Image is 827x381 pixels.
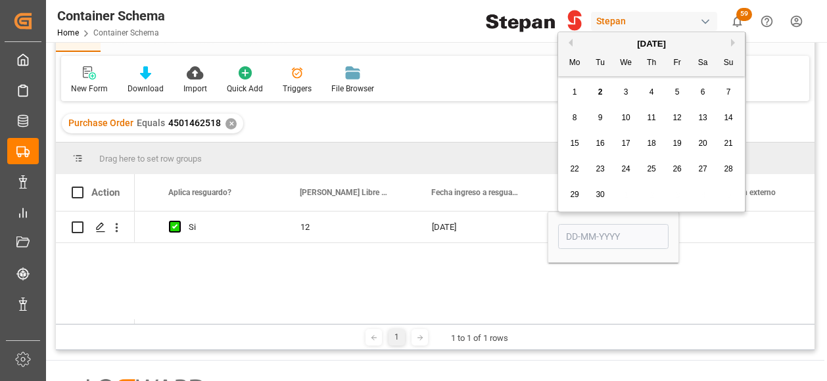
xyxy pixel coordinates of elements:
div: Choose Sunday, September 7th, 2025 [721,84,737,101]
div: New Form [71,83,108,95]
span: 30 [596,190,604,199]
div: Choose Sunday, September 14th, 2025 [721,110,737,126]
span: 28 [724,164,732,173]
span: 4501462518 [168,118,221,128]
span: 16 [596,139,604,148]
div: Choose Friday, September 26th, 2025 [669,161,686,177]
span: 5 [675,87,680,97]
span: 27 [698,164,707,173]
span: 59 [736,8,752,21]
div: We [618,55,634,72]
div: Choose Thursday, September 25th, 2025 [644,161,660,177]
div: Choose Sunday, September 28th, 2025 [721,161,737,177]
span: Purchase Order [68,118,133,128]
div: Choose Saturday, September 27th, 2025 [695,161,711,177]
div: Choose Monday, September 29th, 2025 [567,187,583,203]
div: Quick Add [227,83,263,95]
div: Fr [669,55,686,72]
div: Import [183,83,207,95]
button: Help Center [752,7,782,36]
span: Fecha ingreso a resguardo [431,188,519,197]
div: 1 to 1 of 1 rows [451,332,508,345]
div: Choose Tuesday, September 23rd, 2025 [592,161,609,177]
div: Choose Thursday, September 18th, 2025 [644,135,660,152]
div: [DATE] [558,37,745,51]
span: Equals [137,118,165,128]
button: Previous Month [565,39,573,47]
span: 1 [573,87,577,97]
input: DD-MM-YYYY [558,224,669,249]
div: Choose Tuesday, September 30th, 2025 [592,187,609,203]
span: Aplica resguardo? [168,188,231,197]
div: Si [189,212,269,242]
div: Choose Sunday, September 21st, 2025 [721,135,737,152]
span: 10 [621,113,630,122]
span: 22 [570,164,579,173]
div: Choose Tuesday, September 2nd, 2025 [592,84,609,101]
div: Choose Thursday, September 4th, 2025 [644,84,660,101]
span: 13 [698,113,707,122]
a: Home [57,28,79,37]
div: Th [644,55,660,72]
div: Choose Monday, September 1st, 2025 [567,84,583,101]
span: 17 [621,139,630,148]
span: 20 [698,139,707,148]
span: 9 [598,113,603,122]
div: Choose Tuesday, September 16th, 2025 [592,135,609,152]
div: Tu [592,55,609,72]
div: Download [128,83,164,95]
div: File Browser [331,83,374,95]
span: 12 [673,113,681,122]
span: 11 [647,113,655,122]
span: 3 [624,87,628,97]
span: 29 [570,190,579,199]
div: Choose Monday, September 15th, 2025 [567,135,583,152]
div: Choose Thursday, September 11th, 2025 [644,110,660,126]
div: month 2025-09 [562,79,742,208]
span: 8 [573,113,577,122]
div: Choose Tuesday, September 9th, 2025 [592,110,609,126]
div: Choose Saturday, September 13th, 2025 [695,110,711,126]
div: 12 [285,212,416,242]
span: 18 [647,139,655,148]
span: 4 [650,87,654,97]
div: Mo [567,55,583,72]
span: 6 [701,87,705,97]
span: [PERSON_NAME] Libre en [GEOGRAPHIC_DATA] externo [300,188,388,197]
div: 1 [389,329,405,346]
div: Choose Friday, September 5th, 2025 [669,84,686,101]
span: 23 [596,164,604,173]
div: Choose Monday, September 8th, 2025 [567,110,583,126]
div: Press SPACE to select this row. [56,212,135,243]
div: Choose Saturday, September 20th, 2025 [695,135,711,152]
div: Choose Wednesday, September 3rd, 2025 [618,84,634,101]
span: 19 [673,139,681,148]
div: Choose Wednesday, September 24th, 2025 [618,161,634,177]
div: ✕ [225,118,237,129]
div: Choose Friday, September 12th, 2025 [669,110,686,126]
div: Container Schema [57,6,165,26]
span: 2 [598,87,603,97]
div: [DATE] [416,212,548,242]
div: Choose Friday, September 19th, 2025 [669,135,686,152]
button: Stepan [591,9,722,34]
button: show 59 new notifications [722,7,752,36]
div: Choose Wednesday, September 10th, 2025 [618,110,634,126]
div: Choose Monday, September 22nd, 2025 [567,161,583,177]
div: Choose Wednesday, September 17th, 2025 [618,135,634,152]
span: 15 [570,139,579,148]
div: Choose Saturday, September 6th, 2025 [695,84,711,101]
img: Stepan_Company_logo.svg.png_1713531530.png [486,10,582,33]
div: Triggers [283,83,312,95]
span: 24 [621,164,630,173]
span: 25 [647,164,655,173]
div: Sa [695,55,711,72]
span: 14 [724,113,732,122]
div: Stepan [591,12,717,31]
div: Su [721,55,737,72]
span: 21 [724,139,732,148]
span: 7 [726,87,731,97]
span: 26 [673,164,681,173]
span: Drag here to set row groups [99,154,202,164]
button: Next Month [731,39,739,47]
